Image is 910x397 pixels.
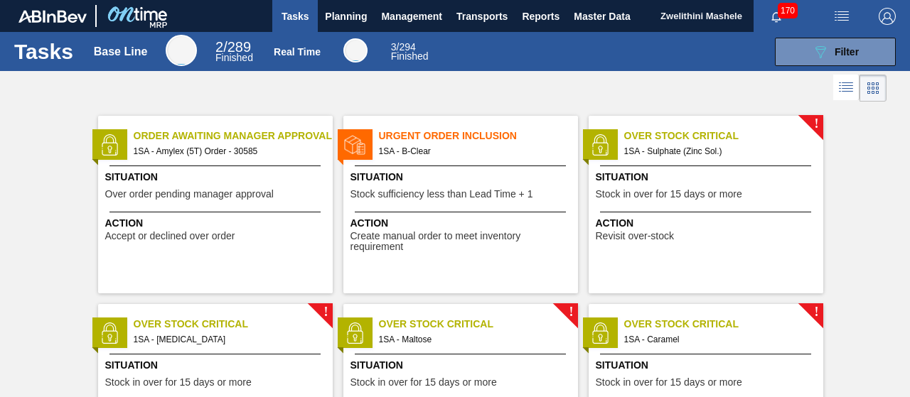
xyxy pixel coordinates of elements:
[274,46,321,58] div: Real Time
[574,8,630,25] span: Master Data
[379,129,578,143] span: Urgent Order Inclusion
[391,41,397,53] span: 3
[814,119,818,129] span: !
[215,39,251,55] span: / 289
[323,307,328,317] span: !
[624,129,823,143] span: Over Stock Critical
[350,216,574,231] span: Action
[379,332,567,347] span: 1SA - Maltose
[775,38,896,66] button: Filter
[391,43,429,61] div: Real Time
[589,322,611,344] img: status
[624,332,812,347] span: 1SA - Caramel
[569,307,573,317] span: !
[589,134,611,156] img: status
[105,377,252,388] span: Stock in over for 15 days or more
[624,143,812,159] span: 1SA - Sulphate (Zinc Sol.)
[344,322,365,344] img: status
[134,129,333,143] span: Order Awaiting Manager Approval
[99,322,120,344] img: status
[596,231,674,241] span: Revisit over-stock
[778,3,798,18] span: 170
[596,170,820,185] span: Situation
[379,143,567,159] span: 1SA - B-Clear
[860,75,887,102] div: Card Vision
[833,75,860,102] div: List Vision
[134,332,321,347] span: 1SA - Dextrose
[379,317,578,332] span: Over Stock Critical
[105,216,329,231] span: Action
[166,35,197,66] div: Base Line
[215,39,223,55] span: 2
[456,8,508,25] span: Transports
[105,189,274,200] span: Over order pending manager approval
[350,358,574,373] span: Situation
[879,8,896,25] img: Logout
[344,134,365,156] img: status
[105,170,329,185] span: Situation
[105,231,235,241] span: Accept or declined over order
[350,189,533,200] span: Stock sufficiency less than Lead Time + 1
[596,189,742,200] span: Stock in over for 15 days or more
[134,143,321,159] span: 1SA - Amylex (5T) Order - 30585
[596,216,820,231] span: Action
[350,231,574,253] span: Create manual order to meet inventory requirement
[350,170,574,185] span: Situation
[596,377,742,388] span: Stock in over for 15 days or more
[18,10,87,23] img: TNhmsLtSVTkK8tSr43FrP2fwEKptu5GPRR3wAAAABJRU5ErkJggg==
[215,41,253,62] div: Base Line
[754,6,799,26] button: Notifications
[325,8,367,25] span: Planning
[14,43,73,60] h1: Tasks
[391,41,416,53] span: / 294
[215,52,253,63] span: Finished
[596,358,820,373] span: Situation
[350,377,497,388] span: Stock in over for 15 days or more
[134,317,333,332] span: Over Stock Critical
[624,317,823,332] span: Over Stock Critical
[105,358,329,373] span: Situation
[833,8,850,25] img: userActions
[94,45,148,58] div: Base Line
[522,8,560,25] span: Reports
[343,38,368,62] div: Real Time
[391,50,429,62] span: Finished
[279,8,311,25] span: Tasks
[814,307,818,317] span: !
[381,8,442,25] span: Management
[99,134,120,156] img: status
[835,46,859,58] span: Filter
